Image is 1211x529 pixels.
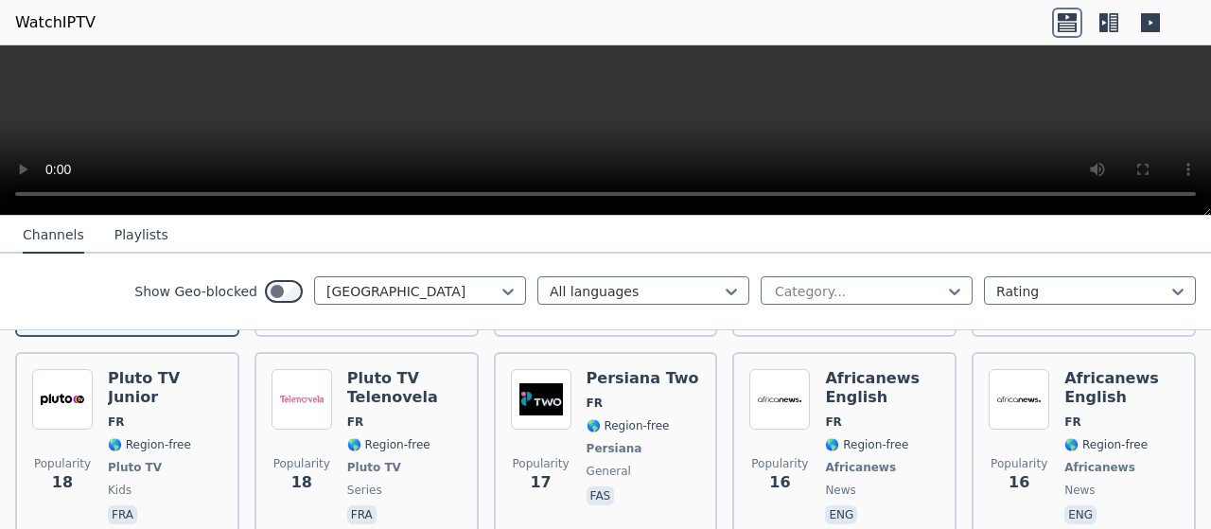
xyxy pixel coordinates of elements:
[347,483,382,498] span: series
[1064,505,1097,524] p: eng
[15,11,96,34] a: WatchIPTV
[513,456,570,471] span: Popularity
[347,437,430,452] span: 🌎 Region-free
[32,369,93,430] img: Pluto TV Junior
[989,369,1049,430] img: Africanews English
[347,505,377,524] p: fra
[108,437,191,452] span: 🌎 Region-free
[587,369,699,388] h6: Persiana Two
[769,471,790,494] span: 16
[587,441,642,456] span: Persiana
[52,471,73,494] span: 18
[34,456,91,471] span: Popularity
[1064,437,1148,452] span: 🌎 Region-free
[587,464,631,479] span: general
[991,456,1047,471] span: Popularity
[347,369,462,407] h6: Pluto TV Telenovela
[751,456,808,471] span: Popularity
[749,369,810,430] img: Africanews English
[587,418,670,433] span: 🌎 Region-free
[825,483,855,498] span: news
[1064,369,1179,407] h6: Africanews English
[530,471,551,494] span: 17
[1009,471,1029,494] span: 16
[108,483,132,498] span: kids
[134,282,257,301] label: Show Geo-blocked
[825,437,908,452] span: 🌎 Region-free
[291,471,312,494] span: 18
[273,456,330,471] span: Popularity
[108,369,222,407] h6: Pluto TV Junior
[108,505,137,524] p: fra
[347,414,363,430] span: FR
[108,460,162,475] span: Pluto TV
[1064,483,1095,498] span: news
[23,218,84,254] button: Channels
[825,460,896,475] span: Africanews
[587,486,615,505] p: fas
[1064,414,1080,430] span: FR
[114,218,168,254] button: Playlists
[825,505,857,524] p: eng
[1064,460,1135,475] span: Africanews
[108,414,124,430] span: FR
[587,396,603,411] span: FR
[825,369,939,407] h6: Africanews English
[272,369,332,430] img: Pluto TV Telenovela
[511,369,571,430] img: Persiana Two
[825,414,841,430] span: FR
[347,460,401,475] span: Pluto TV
